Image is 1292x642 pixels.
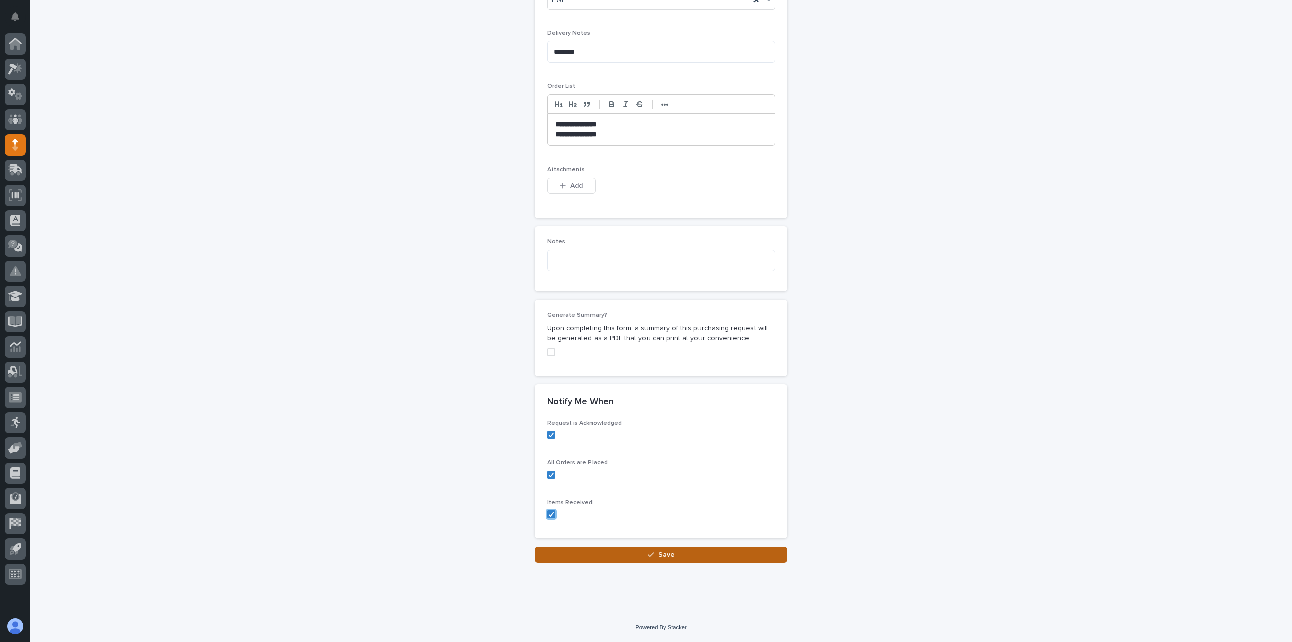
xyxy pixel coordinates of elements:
[547,323,775,344] p: Upon completing this form, a summary of this purchasing request will be generated as a PDF that y...
[547,167,585,173] span: Attachments
[658,550,675,559] span: Save
[658,98,672,110] button: •••
[547,500,593,506] span: Items Received
[547,83,575,89] span: Order List
[547,420,622,426] span: Request is Acknowledged
[547,30,590,36] span: Delivery Notes
[13,12,26,28] div: Notifications
[661,101,669,109] strong: •••
[547,460,608,466] span: All Orders are Placed
[5,6,26,27] button: Notifications
[5,616,26,637] button: users-avatar
[570,181,583,190] span: Add
[547,239,565,245] span: Notes
[547,312,607,318] span: Generate Summary?
[547,178,596,194] button: Add
[547,397,614,408] h2: Notify Me When
[635,624,686,630] a: Powered By Stacker
[535,547,787,563] button: Save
